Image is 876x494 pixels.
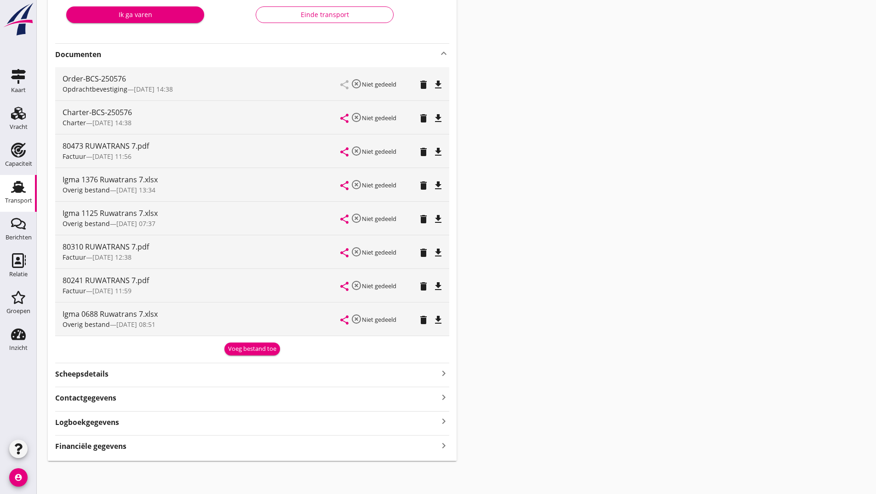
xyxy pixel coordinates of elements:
i: delete [418,180,429,191]
i: highlight_off [351,246,362,257]
span: [DATE] 14:38 [92,118,132,127]
i: delete [418,281,429,292]
span: [DATE] 07:37 [116,219,155,228]
div: Order-BCS-250576 [63,73,341,84]
i: share [339,146,350,157]
strong: Scheepsdetails [55,369,109,379]
div: Igma 1376 Ruwatrans 7.xlsx [63,174,341,185]
small: Niet gedeeld [362,114,396,122]
span: [DATE] 11:59 [92,286,132,295]
i: delete [418,113,429,124]
span: [DATE] 12:38 [92,253,132,262]
div: — [63,151,341,161]
div: Igma 0688 Ruwatrans 7.xlsx [63,308,341,320]
span: Factuur [63,152,86,161]
div: Vracht [10,124,28,130]
i: highlight_off [351,78,362,89]
span: Overig bestand [63,219,110,228]
div: Inzicht [9,345,28,351]
div: Igma 1125 Ruwatrans 7.xlsx [63,208,341,219]
small: Niet gedeeld [362,315,396,324]
div: — [63,84,341,94]
div: — [63,185,341,195]
img: logo-small.a267ee39.svg [2,2,35,36]
div: — [63,252,341,262]
i: highlight_off [351,179,362,190]
strong: Logboekgegevens [55,417,119,428]
span: Overig bestand [63,186,110,194]
div: Charter-BCS-250576 [63,107,341,118]
div: — [63,320,341,329]
button: Einde transport [256,6,394,23]
i: delete [418,314,429,325]
span: Factuur [63,253,86,262]
i: keyboard_arrow_right [438,391,449,403]
small: Niet gedeeld [362,181,396,189]
div: — [63,286,341,296]
i: delete [418,247,429,258]
div: Einde transport [263,10,386,19]
div: 80310 RUWATRANS 7.pdf [63,241,341,252]
small: Niet gedeeld [362,215,396,223]
i: share [339,180,350,191]
small: Niet gedeeld [362,147,396,156]
i: account_circle [9,468,28,487]
i: file_download [433,247,444,258]
div: Relatie [9,271,28,277]
div: — [63,118,341,128]
i: keyboard_arrow_right [438,439,449,452]
div: Groepen [6,308,30,314]
i: share [339,314,350,325]
span: [DATE] 13:34 [116,186,155,194]
span: Charter [63,118,86,127]
div: Capaciteit [5,161,32,167]
div: 80241 RUWATRANS 7.pdf [63,275,341,286]
div: Transport [5,198,32,203]
i: share [339,247,350,258]
span: Opdrachtbevestiging [63,85,127,93]
i: file_download [433,146,444,157]
strong: Financiële gegevens [55,441,126,452]
i: keyboard_arrow_right [438,367,449,379]
i: share [339,113,350,124]
span: [DATE] 11:56 [92,152,132,161]
i: share [339,214,350,225]
div: 80473 RUWATRANS 7.pdf [63,140,341,151]
i: delete [418,79,429,90]
i: keyboard_arrow_right [438,415,449,428]
span: [DATE] 08:51 [116,320,155,329]
i: file_download [433,314,444,325]
small: Niet gedeeld [362,248,396,256]
i: delete [418,146,429,157]
span: Overig bestand [63,320,110,329]
i: share [339,281,350,292]
button: Ik ga varen [66,6,204,23]
i: highlight_off [351,213,362,224]
strong: Documenten [55,49,438,60]
small: Niet gedeeld [362,282,396,290]
i: highlight_off [351,145,362,157]
i: keyboard_arrow_up [438,48,449,59]
span: [DATE] 14:38 [134,85,173,93]
span: Factuur [63,286,86,295]
i: file_download [433,79,444,90]
div: Voeg bestand toe [228,344,276,354]
strong: Contactgegevens [55,393,116,403]
i: file_download [433,113,444,124]
small: Niet gedeeld [362,80,396,88]
i: delete [418,214,429,225]
div: — [63,219,341,228]
i: highlight_off [351,314,362,325]
i: highlight_off [351,112,362,123]
i: file_download [433,281,444,292]
i: file_download [433,180,444,191]
i: highlight_off [351,280,362,291]
i: file_download [433,214,444,225]
div: Ik ga varen [74,10,197,19]
div: Kaart [11,87,26,93]
button: Voeg bestand toe [224,343,280,355]
div: Berichten [6,234,32,240]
